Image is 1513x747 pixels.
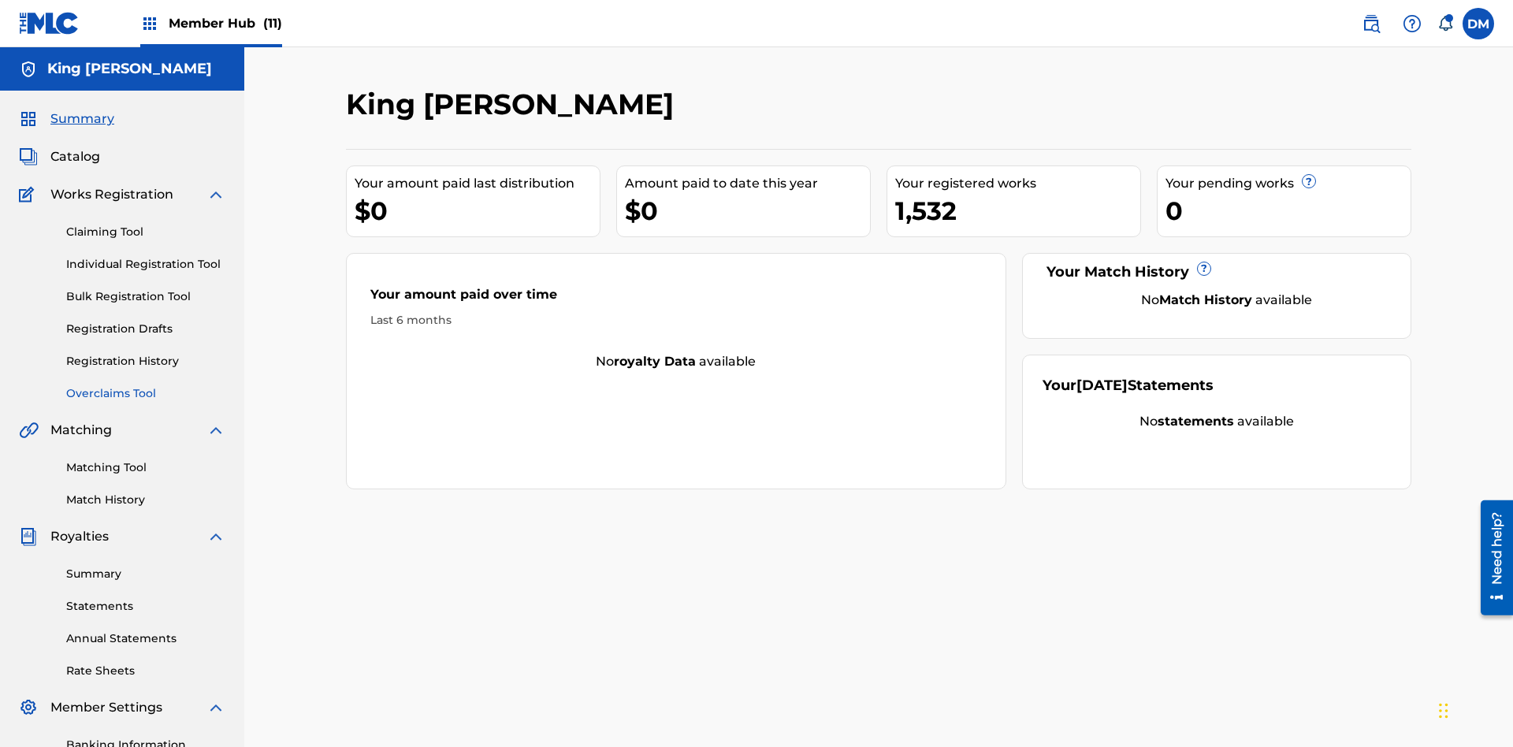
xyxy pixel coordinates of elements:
[66,566,225,582] a: Summary
[355,193,600,229] div: $0
[66,598,225,615] a: Statements
[1043,375,1214,396] div: Your Statements
[1463,8,1494,39] div: User Menu
[19,110,114,128] a: SummarySummary
[1355,8,1387,39] a: Public Search
[1076,377,1128,394] span: [DATE]
[66,224,225,240] a: Claiming Tool
[1158,414,1234,429] strong: statements
[206,527,225,546] img: expand
[19,60,38,79] img: Accounts
[19,527,38,546] img: Royalties
[19,147,38,166] img: Catalog
[1434,671,1513,747] iframe: Chat Widget
[1043,262,1392,283] div: Your Match History
[1165,193,1411,229] div: 0
[50,698,162,717] span: Member Settings
[347,352,1006,371] div: No available
[1439,687,1448,734] div: Drag
[19,698,38,717] img: Member Settings
[66,630,225,647] a: Annual Statements
[66,385,225,402] a: Overclaims Tool
[66,256,225,273] a: Individual Registration Tool
[206,698,225,717] img: expand
[614,354,696,369] strong: royalty data
[1198,262,1210,275] span: ?
[66,288,225,305] a: Bulk Registration Tool
[1062,291,1392,310] div: No available
[140,14,159,33] img: Top Rightsholders
[19,110,38,128] img: Summary
[50,110,114,128] span: Summary
[1303,175,1315,188] span: ?
[263,16,282,31] span: (11)
[66,353,225,370] a: Registration History
[370,285,982,312] div: Your amount paid over time
[895,193,1140,229] div: 1,532
[66,663,225,679] a: Rate Sheets
[1165,174,1411,193] div: Your pending works
[50,147,100,166] span: Catalog
[50,421,112,440] span: Matching
[346,87,682,122] h2: King [PERSON_NAME]
[1396,8,1428,39] div: Help
[355,174,600,193] div: Your amount paid last distribution
[66,321,225,337] a: Registration Drafts
[50,527,109,546] span: Royalties
[1362,14,1381,33] img: search
[206,421,225,440] img: expand
[66,492,225,508] a: Match History
[895,174,1140,193] div: Your registered works
[370,312,982,329] div: Last 6 months
[169,14,282,32] span: Member Hub
[47,60,212,78] h5: King McTesterson
[1469,494,1513,623] iframe: Resource Center
[1043,412,1392,431] div: No available
[19,147,100,166] a: CatalogCatalog
[66,459,225,476] a: Matching Tool
[19,421,39,440] img: Matching
[1159,292,1252,307] strong: Match History
[1437,16,1453,32] div: Notifications
[1403,14,1422,33] img: help
[625,193,870,229] div: $0
[206,185,225,204] img: expand
[19,12,80,35] img: MLC Logo
[50,185,173,204] span: Works Registration
[19,185,39,204] img: Works Registration
[625,174,870,193] div: Amount paid to date this year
